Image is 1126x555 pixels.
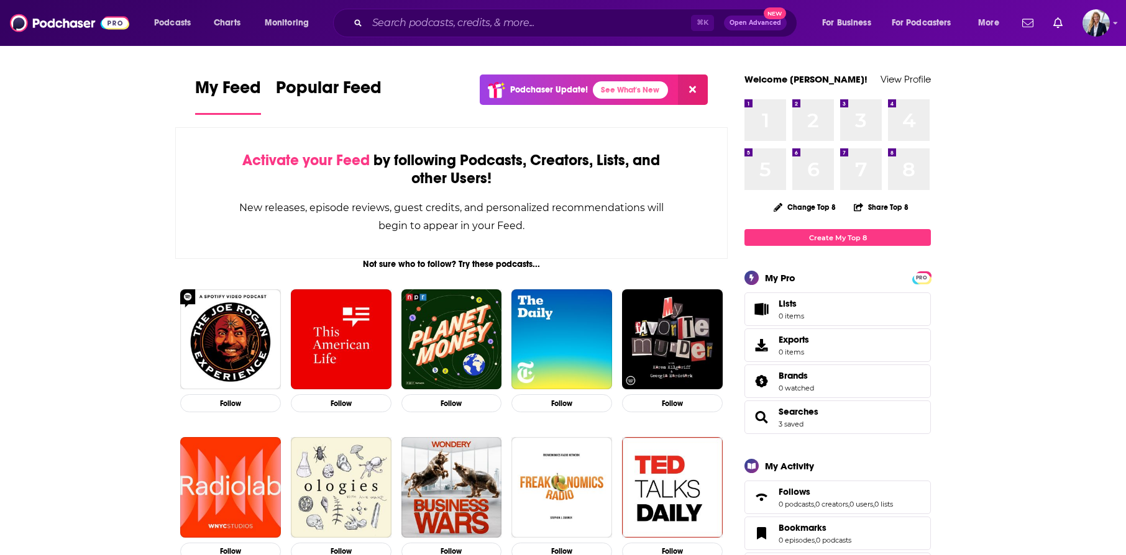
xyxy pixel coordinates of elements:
div: My Activity [765,460,814,472]
span: New [764,7,786,19]
span: For Podcasters [892,14,951,32]
a: The Daily [511,289,612,390]
span: More [978,14,999,32]
img: This American Life [291,289,391,390]
button: Follow [180,394,281,412]
span: Brands [779,370,808,381]
span: Open Advanced [730,20,781,26]
a: Show notifications dropdown [1048,12,1068,34]
button: Follow [291,394,391,412]
button: open menu [145,13,207,33]
span: ⌘ K [691,15,714,31]
span: Follows [779,486,810,497]
a: Follows [779,486,893,497]
span: Activate your Feed [242,151,370,169]
a: Bookmarks [779,522,851,533]
span: For Business [822,14,871,32]
a: Show notifications dropdown [1017,12,1038,34]
span: 0 items [779,312,804,320]
img: Business Wars [401,437,502,538]
div: New releases, episode reviews, guest credits, and personalized recommendations will begin to appe... [238,199,665,235]
a: Follows [749,489,774,506]
a: 0 episodes [779,536,815,544]
button: Change Top 8 [766,199,843,215]
a: PRO [914,273,929,282]
a: 0 podcasts [779,500,814,508]
span: Popular Feed [276,77,382,106]
button: open menu [969,13,1015,33]
img: Ologies with Alie Ward [291,437,391,538]
span: Lists [779,298,804,309]
a: 0 podcasts [816,536,851,544]
a: Create My Top 8 [744,229,931,246]
span: Bookmarks [744,517,931,550]
span: Searches [744,400,931,434]
img: My Favorite Murder with Karen Kilgariff and Georgia Hardstark [622,289,723,390]
span: PRO [914,273,929,282]
span: Exports [779,334,809,345]
span: 0 items [779,348,809,356]
input: Search podcasts, credits, & more... [367,13,691,33]
div: Search podcasts, credits, & more... [345,9,809,37]
button: Follow [401,394,502,412]
a: Searches [749,408,774,426]
a: Searches [779,406,818,417]
a: Brands [749,372,774,390]
span: Logged in as carolynchauncey [1083,9,1110,37]
a: Exports [744,328,931,362]
a: Welcome [PERSON_NAME]! [744,73,867,85]
span: , [814,500,815,508]
span: Exports [749,336,774,354]
a: My Feed [195,77,261,115]
button: Follow [622,394,723,412]
span: , [815,536,816,544]
div: by following Podcasts, Creators, Lists, and other Users! [238,151,665,187]
button: open menu [256,13,325,33]
a: 0 creators [815,500,848,508]
span: Brands [744,364,931,398]
img: Radiolab [180,437,281,538]
span: My Feed [195,77,261,106]
a: View Profile [881,73,931,85]
a: Lists [744,292,931,326]
a: 0 watched [779,384,814,392]
img: Freakonomics Radio [511,437,612,538]
a: 0 users [849,500,873,508]
img: Planet Money [401,289,502,390]
a: Bookmarks [749,525,774,542]
span: Podcasts [154,14,191,32]
span: Charts [214,14,240,32]
img: Podchaser - Follow, Share and Rate Podcasts [10,11,129,35]
a: Popular Feed [276,77,382,115]
a: Brands [779,370,814,381]
span: Lists [749,300,774,318]
span: , [848,500,849,508]
span: Monitoring [265,14,309,32]
button: Share Top 8 [853,195,909,219]
div: My Pro [765,272,795,284]
a: 3 saved [779,420,803,428]
img: User Profile [1083,9,1110,37]
span: , [873,500,874,508]
img: TED Talks Daily [622,437,723,538]
button: Show profile menu [1083,9,1110,37]
span: Bookmarks [779,522,826,533]
span: Lists [779,298,797,309]
a: See What's New [593,81,668,99]
a: Charts [206,13,248,33]
button: open menu [884,13,969,33]
button: Open AdvancedNew [724,16,787,30]
img: The Joe Rogan Experience [180,289,281,390]
div: Not sure who to follow? Try these podcasts... [175,259,728,269]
